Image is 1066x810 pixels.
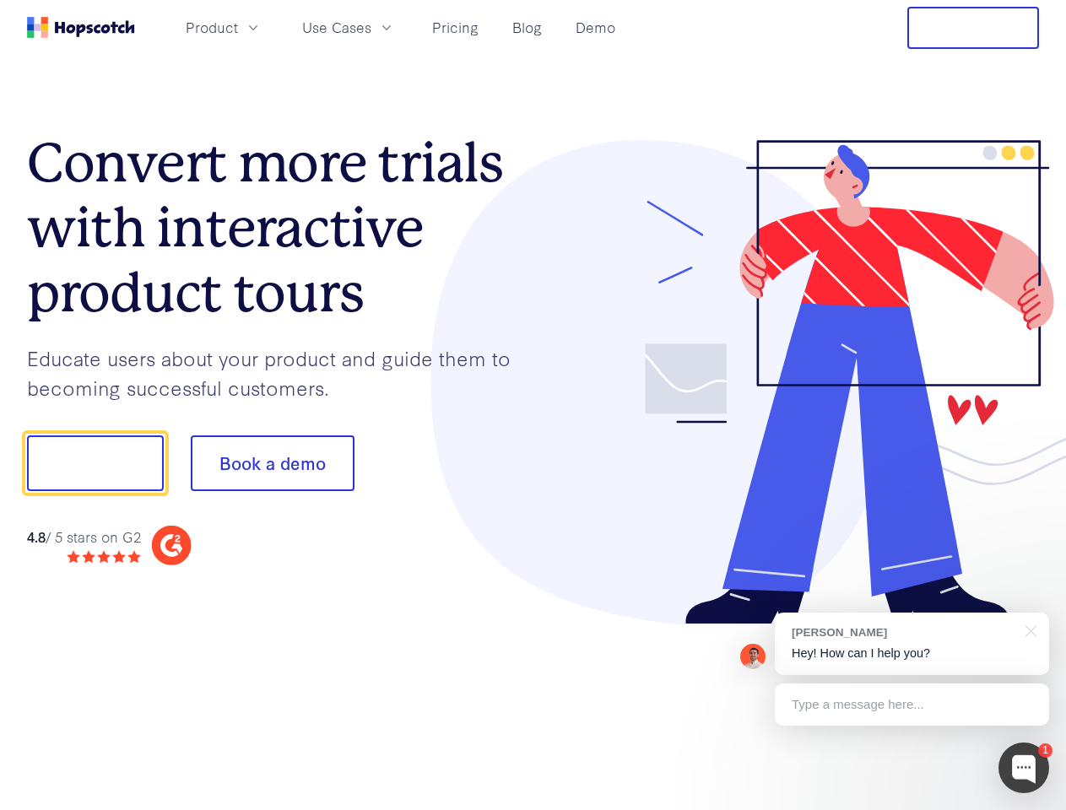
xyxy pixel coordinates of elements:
strong: 4.8 [27,526,46,546]
a: Blog [506,13,549,41]
img: Mark Spera [740,644,766,669]
div: [PERSON_NAME] [792,624,1015,640]
button: Free Trial [907,7,1039,49]
button: Product [176,13,272,41]
button: Book a demo [191,435,354,491]
p: Educate users about your product and guide them to becoming successful customers. [27,343,533,402]
div: / 5 stars on G2 [27,526,141,548]
h1: Convert more trials with interactive product tours [27,131,533,325]
div: 1 [1038,743,1052,758]
p: Hey! How can I help you? [792,645,1032,662]
div: Type a message here... [775,683,1049,726]
a: Pricing [425,13,485,41]
span: Use Cases [302,17,371,38]
span: Product [186,17,238,38]
button: Use Cases [292,13,405,41]
button: Show me! [27,435,164,491]
a: Home [27,17,135,38]
a: Demo [569,13,622,41]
